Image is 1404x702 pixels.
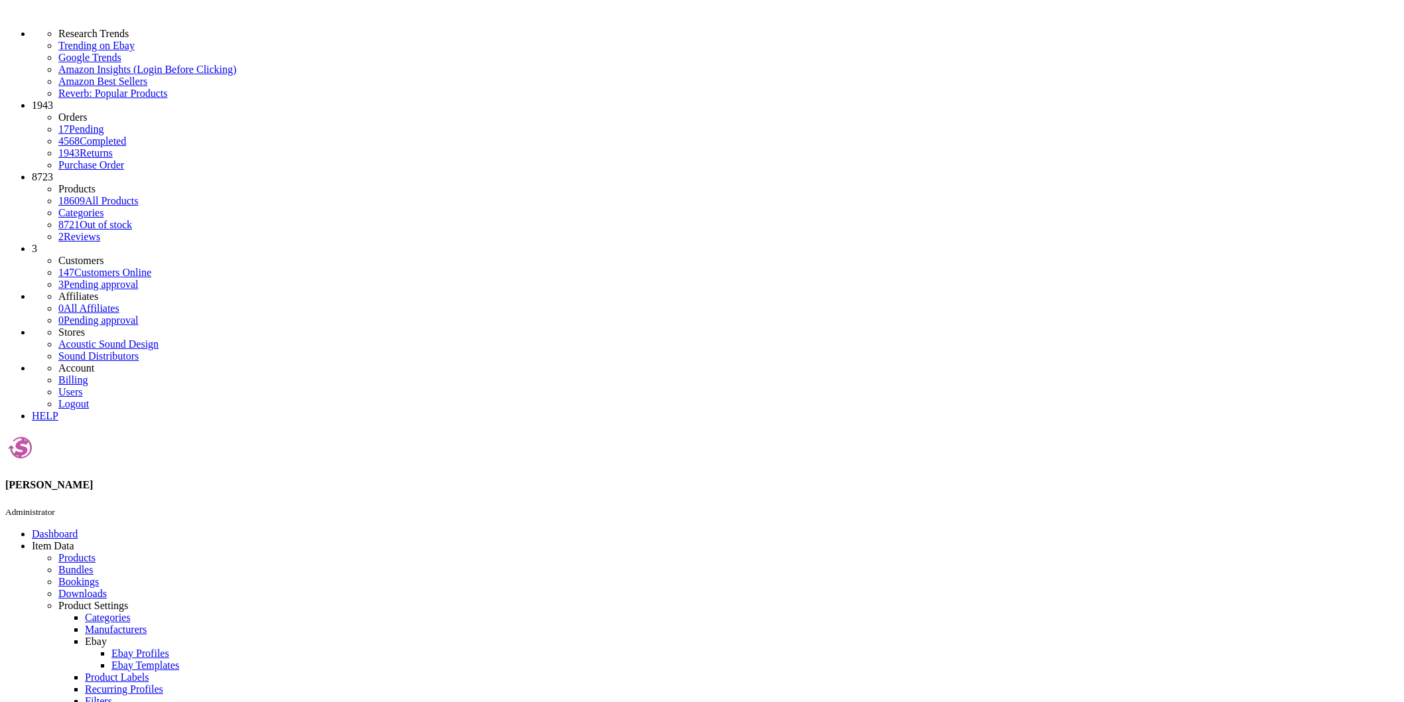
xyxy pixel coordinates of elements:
a: HELP [32,410,58,421]
a: 147Customers Online [58,267,151,278]
a: Dashboard [32,528,78,539]
a: Acoustic Sound Design [58,338,159,350]
a: Bundles [58,564,93,575]
a: Categories [85,612,130,623]
a: Trending on Ebay [58,40,1399,52]
a: Google Trends [58,52,1399,64]
li: Products [58,183,1399,195]
a: 17Pending [58,123,1399,135]
a: Amazon Best Sellers [58,76,1399,88]
li: Customers [58,255,1399,267]
a: Purchase Order [58,159,124,171]
span: Item Data [32,540,74,551]
a: 2Reviews [58,231,100,242]
span: 3 [58,279,64,290]
a: 4568Completed [58,135,126,147]
span: 4568 [58,135,80,147]
a: Product Labels [85,671,149,683]
a: Recurring Profiles [85,683,163,695]
span: 0 [58,303,64,314]
a: Downloads [58,588,107,599]
span: 0 [58,315,64,326]
a: 3Pending approval [58,279,138,290]
a: Categories [58,207,104,218]
a: Sound Distributors [58,350,139,362]
a: Ebay Templates [111,660,179,671]
img: creinschmidt [5,433,35,462]
a: Bookings [58,576,99,587]
a: Users [58,386,82,397]
span: 1943 [32,100,53,111]
a: Reverb: Popular Products [58,88,1399,100]
a: Manufacturers [85,624,147,635]
span: 17 [58,123,69,135]
span: 2 [58,231,64,242]
span: 1943 [58,147,80,159]
span: 8721 [58,219,80,230]
li: Affiliates [58,291,1399,303]
span: 147 [58,267,74,278]
span: 18609 [58,195,85,206]
span: Product Settings [58,600,128,611]
a: 8721Out of stock [58,219,132,230]
a: Products [58,552,96,563]
li: Account [58,362,1399,374]
a: Logout [58,398,89,409]
a: 18609All Products [58,195,138,206]
a: 0All Affiliates [58,303,119,314]
h4: [PERSON_NAME] [5,479,1399,491]
small: Administrator [5,507,55,517]
a: Amazon Insights (Login Before Clicking) [58,64,1399,76]
a: 1943Returns [58,147,113,159]
a: Ebay Profiles [111,648,169,659]
a: 0Pending approval [58,315,138,326]
span: 3 [32,243,37,254]
li: Research Trends [58,28,1399,40]
li: Stores [58,326,1399,338]
span: 8723 [32,171,53,182]
li: Orders [58,111,1399,123]
a: Ebay [85,636,107,647]
a: Billing [58,374,88,386]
